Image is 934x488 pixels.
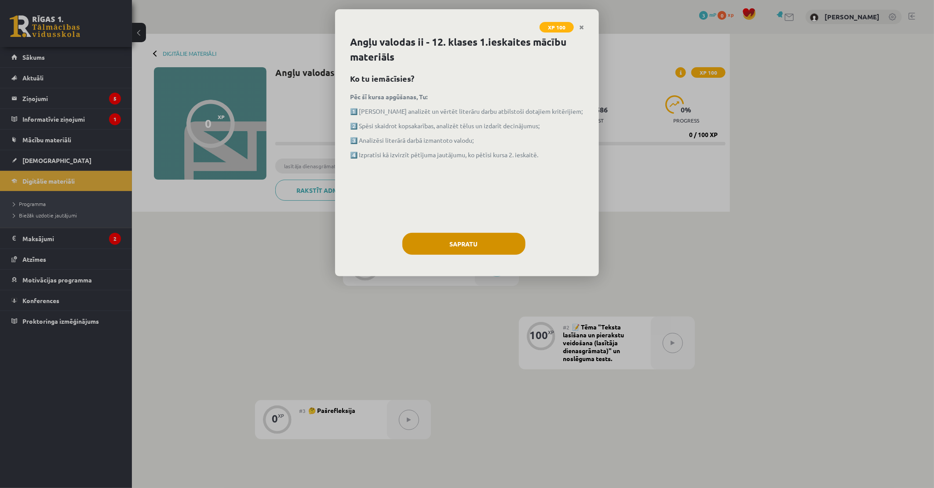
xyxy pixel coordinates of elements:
p: 1️⃣ [PERSON_NAME] analizēt un vērtēt literāru darbu atbilstoši dotajiem kritērijiem; [350,107,584,116]
p: 3️⃣ Analizēsi literārā darbā izmantoto valodu; [350,136,584,145]
span: XP 100 [540,22,574,33]
a: Close [574,19,589,36]
h2: Ko tu iemācīsies? [350,72,584,84]
h1: Angļu valodas ii - 12. klases 1.ieskaites mācību materiāls [350,35,584,65]
p: 2️⃣ Spēsi skaidrot kopsakarības, analizēt tēlus un izdarīt decinājumus; [350,121,584,130]
button: Sapratu [402,233,525,255]
p: 4️⃣ Izpratīsi kā izvirzīt pētījuma jautājumu, ko pētīsi kursa 2. ieskaitē. [350,150,584,159]
strong: Pēc šī kursa apgūšanas, Tu: [350,93,427,101]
